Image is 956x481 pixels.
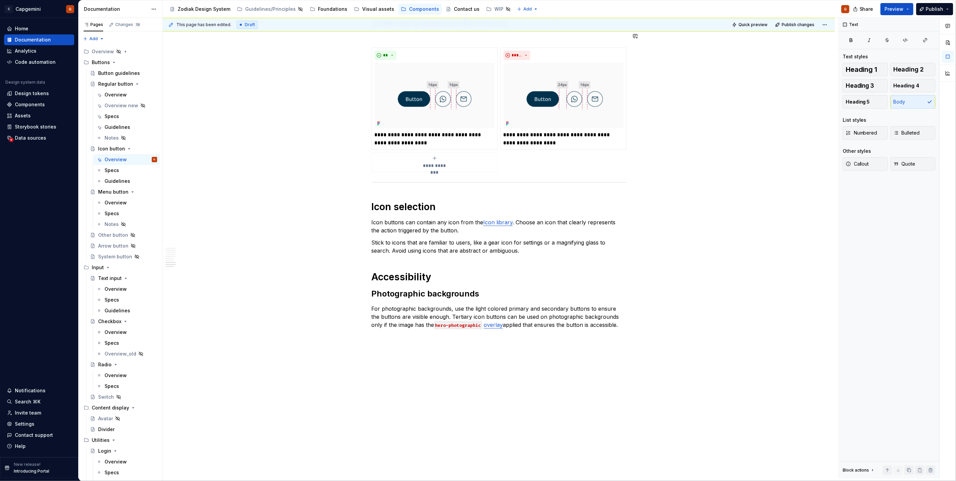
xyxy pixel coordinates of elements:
[843,148,871,154] div: Other styles
[94,197,160,208] a: Overview
[843,126,888,140] button: Numbered
[843,468,869,473] div: Block actions
[846,98,870,105] span: Heading 5
[4,57,74,67] a: Code automation
[105,135,119,141] div: Notes
[87,413,160,424] a: Avatar
[87,230,160,240] a: Other button
[4,88,74,99] a: Design tokens
[94,100,160,111] a: Overview new
[81,402,160,413] div: Content display
[81,262,160,273] div: Input
[98,361,112,368] div: Radio
[105,329,127,336] div: Overview
[4,34,74,45] a: Documentation
[398,4,442,15] a: Components
[87,359,160,370] a: Radio
[375,63,495,128] img: 1b912393-7c17-4a72-8a71-bb65d7c0b140.png
[844,6,847,12] div: G
[409,6,439,12] div: Components
[94,338,160,348] a: Specs
[98,189,128,195] div: Menu button
[98,394,114,400] div: Switch
[94,284,160,294] a: Overview
[105,307,130,314] div: Guidelines
[443,4,482,15] a: Contact us
[14,469,49,474] p: Introducing Portal
[4,110,74,121] a: Assets
[843,465,875,475] div: Block actions
[4,419,74,429] a: Settings
[454,6,480,12] div: Contact us
[105,340,119,346] div: Specs
[87,68,160,79] a: Button guidelines
[738,22,767,27] span: Quick preview
[115,22,141,27] div: Changes
[94,111,160,122] a: Specs
[891,63,936,76] button: Heading 2
[94,133,160,143] a: Notes
[94,208,160,219] a: Specs
[843,95,888,109] button: Heading 5
[730,20,771,29] button: Quick preview
[94,305,160,316] a: Guidelines
[894,161,916,167] span: Quote
[98,318,121,325] div: Checkbox
[4,407,74,418] a: Invite team
[105,221,119,228] div: Notes
[154,156,155,163] div: G
[105,113,119,120] div: Specs
[245,22,255,27] span: Draft
[843,63,888,76] button: Heading 1
[94,370,160,381] a: Overview
[87,240,160,251] a: Arrow button
[87,251,160,262] a: System button
[894,130,920,136] span: Bulleted
[94,165,160,176] a: Specs
[4,430,74,441] button: Contact support
[81,46,160,57] div: Overview
[15,59,56,65] div: Code automation
[234,4,306,15] a: Guidelines/Principles
[351,4,397,15] a: Visual assets
[87,187,160,197] a: Menu button
[245,6,296,12] div: Guidelines/Principles
[434,321,482,329] code: hero-photographic
[98,415,113,422] div: Avatar
[98,448,111,454] div: Login
[15,101,45,108] div: Components
[69,6,71,12] div: G
[4,441,74,452] button: Help
[846,161,869,167] span: Callout
[81,34,106,44] button: Add
[105,156,127,163] div: Overview
[15,432,53,438] div: Contact support
[15,421,34,427] div: Settings
[846,130,877,136] span: Numbered
[94,219,160,230] a: Notes
[84,22,103,27] div: Pages
[4,133,74,143] a: Data sources
[1,2,77,16] button: CCapgeminiG
[926,6,944,12] span: Publish
[98,70,140,77] div: Button guidelines
[372,218,627,234] p: Icon buttons can contain any icon from the . Choose an icon that clearly represents the action tr...
[846,82,874,89] span: Heading 3
[307,4,350,15] a: Foundations
[105,296,119,303] div: Specs
[98,253,132,260] div: System button
[894,82,920,89] span: Heading 4
[16,6,41,12] div: Capgemini
[105,124,130,131] div: Guidelines
[105,178,130,185] div: Guidelines
[372,201,627,213] h1: Icon selection
[484,4,514,15] a: WIP
[87,79,160,89] a: Regular button
[15,387,46,394] div: Notifications
[484,321,503,328] a: overlay
[362,6,394,12] div: Visual assets
[15,90,49,97] div: Design tokens
[860,6,873,12] span: Share
[84,6,148,12] div: Documentation
[4,46,74,56] a: Analytics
